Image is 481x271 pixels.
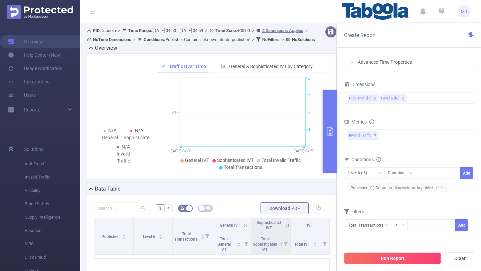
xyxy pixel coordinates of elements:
i: icon: caret-up [280,241,283,243]
i: icon: user [87,28,93,33]
span: Solutions [24,143,43,156]
span: Filters [344,209,364,214]
span: Total IVT [294,242,311,247]
b: No Solutions [292,37,315,42]
i: icon: down [401,223,405,228]
tspan: 3 [308,93,310,97]
span: Traffic Over Time [169,64,206,69]
div: Sort [280,241,284,245]
i: icon: table [206,206,210,210]
div: Sort [159,234,163,238]
span: Sophisticated IVT [257,220,281,230]
i: Filter menu [242,233,251,254]
i: icon: caret-up [159,234,163,236]
div: General [97,134,124,141]
span: Total General IVT [217,237,231,252]
i: icon: bg-colors [180,206,184,210]
span: Invalid Traffic [25,171,80,184]
i: icon: close [401,97,405,101]
span: > [116,28,122,33]
span: ✕ [374,131,376,140]
span: Conditions [351,157,381,162]
span: Click Fraud [25,251,80,264]
i: Filter menu [281,233,290,254]
i: icon: caret-down [237,244,241,246]
div: Publisher (l1) [349,94,371,103]
span: Total Invalid Traffic [262,158,301,163]
i: icon: info-circle [376,157,381,162]
div: Sophisticated [124,134,151,141]
span: > [303,28,310,33]
i: icon: caret-down [280,244,283,246]
button: Add [460,167,473,179]
i: icon: caret-down [122,236,126,238]
i: icon: down [409,171,413,176]
b: No Time Dimensions [93,37,131,42]
span: > [250,28,256,33]
span: Sophisticated IVT [217,158,254,163]
li: Level 6 (l6) [380,94,407,102]
input: Search... [94,203,150,213]
span: Publisher [102,234,120,239]
i: icon: caret-up [237,241,241,243]
span: N/A [122,144,130,150]
i: icon: right [350,60,354,64]
b: Conditions : [144,37,165,42]
span: > [280,37,286,42]
i: icon: info-circle [369,119,374,124]
span: Visibility [25,184,80,197]
span: Metrics [344,119,367,124]
a: Integrations [8,75,49,88]
u: 2 Dimensions Applied [262,28,303,33]
span: Reports [24,107,40,112]
tspan: 0% [172,110,176,114]
span: General IVT [185,158,209,163]
a: Users [8,88,36,102]
i: icon: caret-up [313,241,317,243]
span: IVT [307,223,313,228]
span: Level 6 [143,234,156,239]
span: Create Report [344,32,376,38]
span: Dimensions [344,82,375,87]
img: Protected Media [7,5,73,19]
i: Filter menu [320,233,329,254]
span: Publisher (l1) Contains 'pknewsinturdu-publisher' [347,184,447,192]
span: Supply Intelligence [25,211,80,224]
span: General IVT [220,223,240,228]
div: Sort [313,241,317,245]
i: icon: line-chart [161,64,165,69]
tspan: [DATE] 04:00 [171,149,191,153]
i: icon: caret-up [201,234,204,236]
a: Usage Notification [8,62,62,75]
tspan: 0 [308,145,310,149]
i: icon: caret-down [313,244,317,246]
div: ≥ [395,220,403,231]
span: N/A [135,128,143,133]
i: icon: caret-down [159,236,163,238]
span: Brand Safety [25,197,80,211]
li: Publisher (l1) [348,94,378,102]
b: No Filters [262,37,280,42]
div: Sort [122,234,126,238]
i: Filter menu [202,218,212,254]
i: icon: caret-down [201,236,204,238]
span: Invalid Traffic [348,131,378,140]
span: Passport [25,224,80,237]
span: Anti-Fraud [25,157,80,171]
i: icon: close [373,97,376,101]
div: Contains [388,168,409,179]
i: icon: bar-chart [221,64,225,69]
span: General & Sophisticated IVT by Category [229,64,313,69]
div: icon: rightAdvanced Time Properties [344,56,474,68]
i: icon: close [440,186,443,190]
span: > [250,37,256,42]
span: Publisher Contains 'pknewsinturdu-publisher' [144,37,250,42]
i: icon: caret-up [122,234,126,236]
span: Total Sophisticated IVT [253,237,277,252]
div: Sort [237,241,241,245]
span: Total Transactions [174,232,198,242]
tspan: 4 [308,77,310,82]
span: N/A [108,128,117,133]
span: # [167,206,170,211]
button: Run Report [344,252,441,264]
